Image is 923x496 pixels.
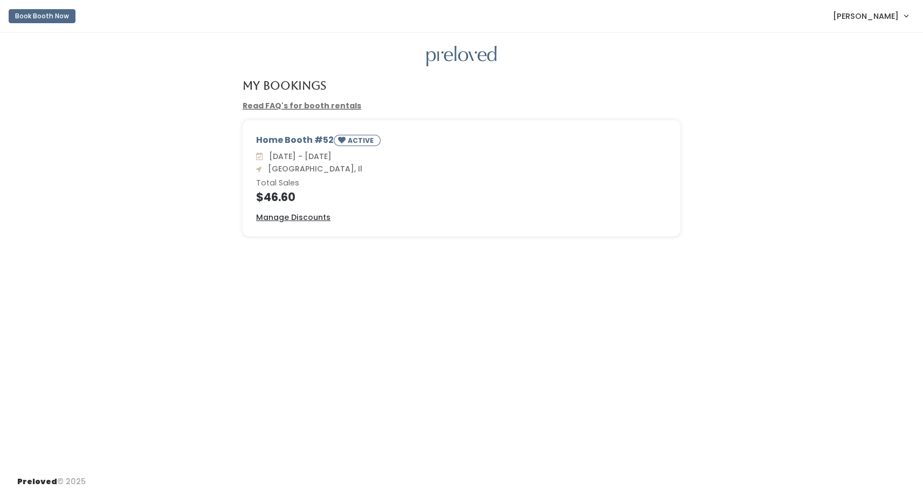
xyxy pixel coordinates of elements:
span: Preloved [17,476,57,487]
span: [GEOGRAPHIC_DATA], Il [264,163,362,174]
h4: My Bookings [243,79,326,92]
h4: $46.60 [256,191,667,203]
button: Book Booth Now [9,9,75,23]
a: Read FAQ's for booth rentals [243,100,361,111]
span: [DATE] - [DATE] [265,151,332,162]
small: ACTIVE [348,136,376,145]
div: © 2025 [17,467,86,487]
a: [PERSON_NAME] [822,4,919,27]
h6: Total Sales [256,179,667,188]
a: Book Booth Now [9,4,75,28]
span: [PERSON_NAME] [833,10,899,22]
a: Manage Discounts [256,212,330,223]
img: preloved logo [426,46,497,67]
div: Home Booth #52 [256,134,667,150]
